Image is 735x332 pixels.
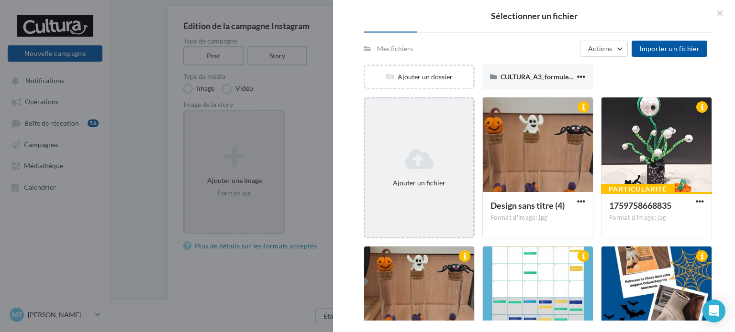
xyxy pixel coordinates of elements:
div: Format d'image: jpg [490,214,585,222]
button: Actions [580,41,628,57]
h2: Sélectionner un fichier [348,11,720,20]
button: Importer un fichier [632,41,707,57]
span: 1759758668835 [609,200,671,211]
div: Ajouter un fichier [369,178,469,188]
span: CULTURA_A3_formule_anniversaire_plongeoir1 (1) (1) [501,73,662,81]
span: Actions [588,44,612,53]
div: Mes fichiers [377,44,413,54]
div: Format d'image: jpg [609,214,704,222]
div: Particularité [601,184,675,194]
span: Importer un fichier [639,44,700,53]
span: Design sans titre (4) [490,200,565,211]
div: Open Intercom Messenger [702,300,725,322]
div: Ajouter un dossier [365,72,473,82]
